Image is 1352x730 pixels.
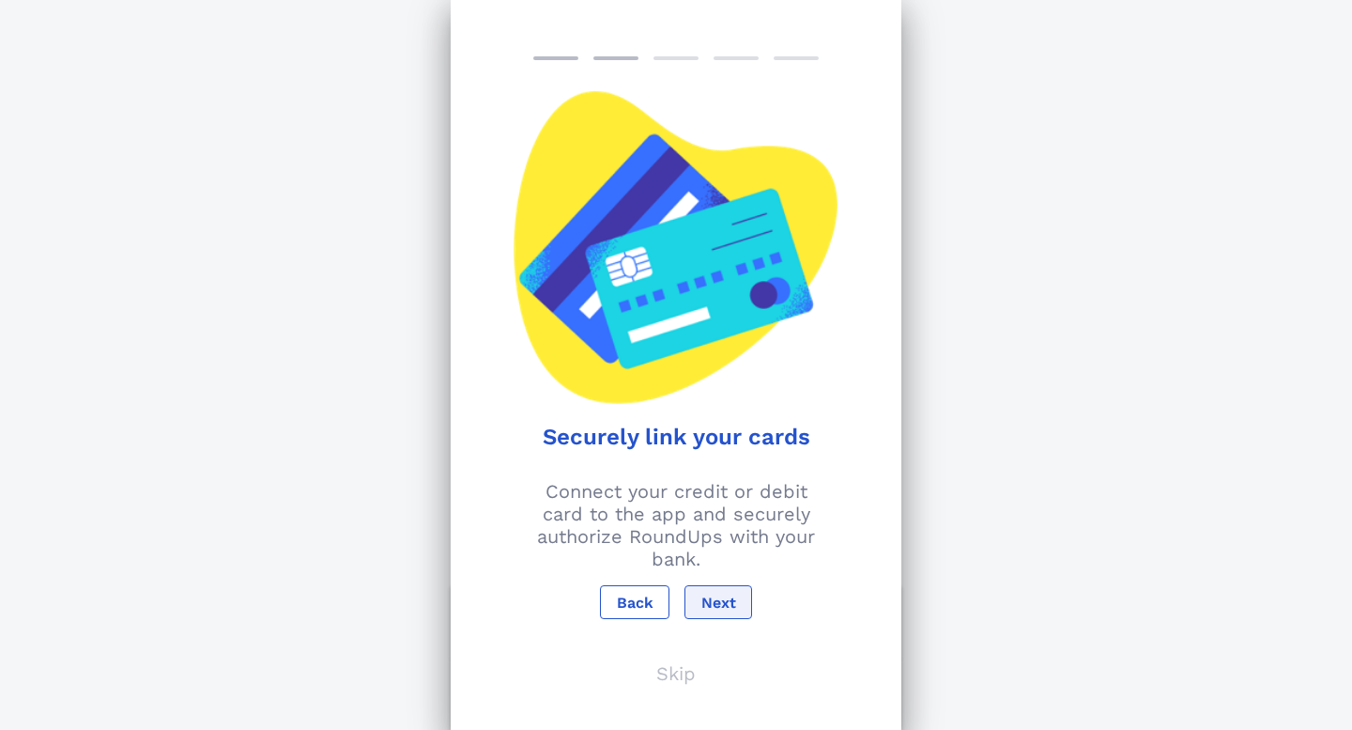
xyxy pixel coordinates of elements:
span: Back [616,594,653,612]
h1: Securely link your cards [477,424,875,450]
p: Connect your credit or debit card to the app and securely authorize RoundUps with your bank. [462,480,890,570]
p: Skip [656,662,696,685]
button: Next [684,585,752,619]
button: Back [600,585,669,619]
span: Next [700,594,736,612]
